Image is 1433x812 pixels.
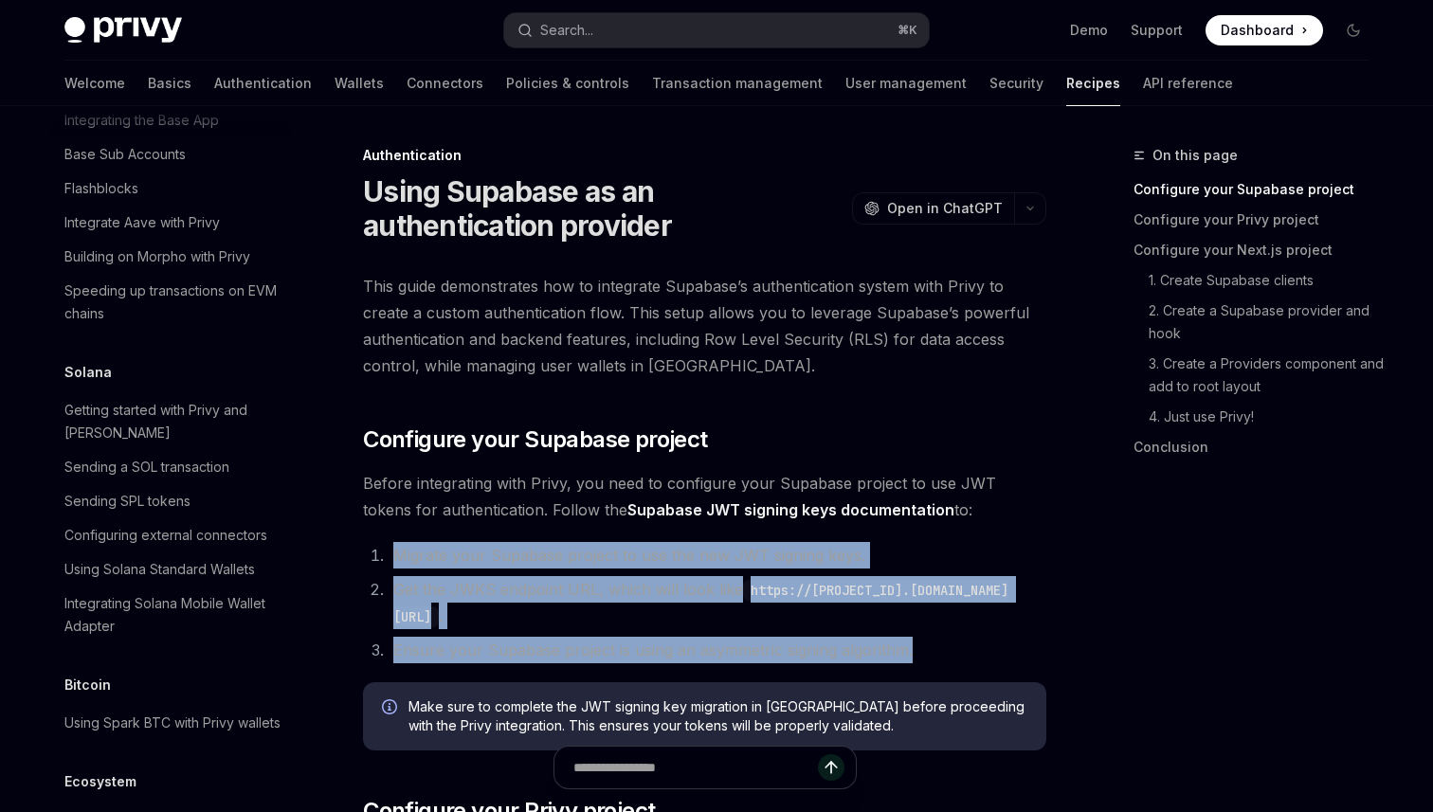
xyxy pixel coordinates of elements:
svg: Info [382,699,401,718]
a: 2. Create a Supabase provider and hook [1149,296,1384,349]
a: Getting started with Privy and [PERSON_NAME] [49,393,292,450]
div: Sending a SOL transaction [64,456,229,478]
a: Flashblocks [49,171,292,206]
span: Before integrating with Privy, you need to configure your Supabase project to use JWT tokens for ... [363,470,1046,523]
h5: Bitcoin [64,674,111,696]
a: Authentication [214,61,312,106]
div: Building on Morpho with Privy [64,245,250,268]
a: Sending a SOL transaction [49,450,292,484]
a: Wallets [335,61,384,106]
div: Base Sub Accounts [64,143,186,166]
a: Building on Morpho with Privy [49,240,292,274]
h5: Solana [64,361,112,384]
div: Using Solana Standard Wallets [64,558,255,581]
div: Using Spark BTC with Privy wallets [64,712,281,734]
div: Getting started with Privy and [PERSON_NAME] [64,399,281,444]
div: Configuring external connectors [64,524,267,547]
a: Integrating Solana Mobile Wallet Adapter [49,586,292,643]
a: Connectors [407,61,483,106]
span: ⌘ K [898,23,917,38]
a: Integrate Aave with Privy [49,206,292,240]
button: Search...⌘K [504,13,929,47]
button: Open in ChatGPT [852,192,1014,225]
div: Sending SPL tokens [64,490,190,513]
a: Using Solana Standard Wallets [49,552,292,586]
div: Flashblocks [64,177,138,200]
span: Make sure to complete the JWT signing key migration in [GEOGRAPHIC_DATA] before proceeding with t... [408,697,1027,735]
li: Get the JWKS endpoint URL, which will look like . [388,576,1046,629]
a: Base Sub Accounts [49,137,292,171]
a: Using Spark BTC with Privy wallets [49,706,292,740]
div: Integrate Aave with Privy [64,211,220,234]
a: Configure your Privy project [1134,205,1384,235]
span: On this page [1152,144,1238,167]
a: Sending SPL tokens [49,484,292,518]
a: Welcome [64,61,125,106]
a: Demo [1070,21,1108,40]
a: 3. Create a Providers component and add to root layout [1149,349,1384,402]
a: Recipes [1066,61,1120,106]
div: Authentication [363,146,1046,165]
span: This guide demonstrates how to integrate Supabase’s authentication system with Privy to create a ... [363,273,1046,379]
a: Dashboard [1206,15,1323,45]
a: User management [845,61,967,106]
li: Ensure your Supabase project is using an asymmetric signing algorithm. [388,637,1046,663]
span: Configure your Supabase project [363,424,707,455]
img: dark logo [64,17,182,44]
span: Open in ChatGPT [887,199,1003,218]
button: Toggle dark mode [1338,15,1369,45]
h5: Ecosystem [64,770,136,793]
a: API reference [1143,61,1233,106]
div: Integrating Solana Mobile Wallet Adapter [64,592,281,638]
a: Security [989,61,1043,106]
li: Migrate your Supabase project to use the new JWT signing keys. [388,542,1046,568]
span: Dashboard [1221,21,1294,40]
a: Supabase JWT signing keys documentation [627,500,954,520]
a: Configuring external connectors [49,518,292,552]
a: Basics [148,61,191,106]
a: Conclusion [1134,432,1384,462]
div: Speeding up transactions on EVM chains [64,280,281,325]
div: Search... [540,19,593,42]
a: Support [1131,21,1183,40]
a: Policies & controls [506,61,629,106]
a: Configure your Next.js project [1134,235,1384,265]
button: Send message [818,754,844,781]
a: Transaction management [652,61,823,106]
h1: Using Supabase as an authentication provider [363,174,844,243]
a: 4. Just use Privy! [1149,402,1384,432]
a: Speeding up transactions on EVM chains [49,274,292,331]
a: Configure your Supabase project [1134,174,1384,205]
a: 1. Create Supabase clients [1149,265,1384,296]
